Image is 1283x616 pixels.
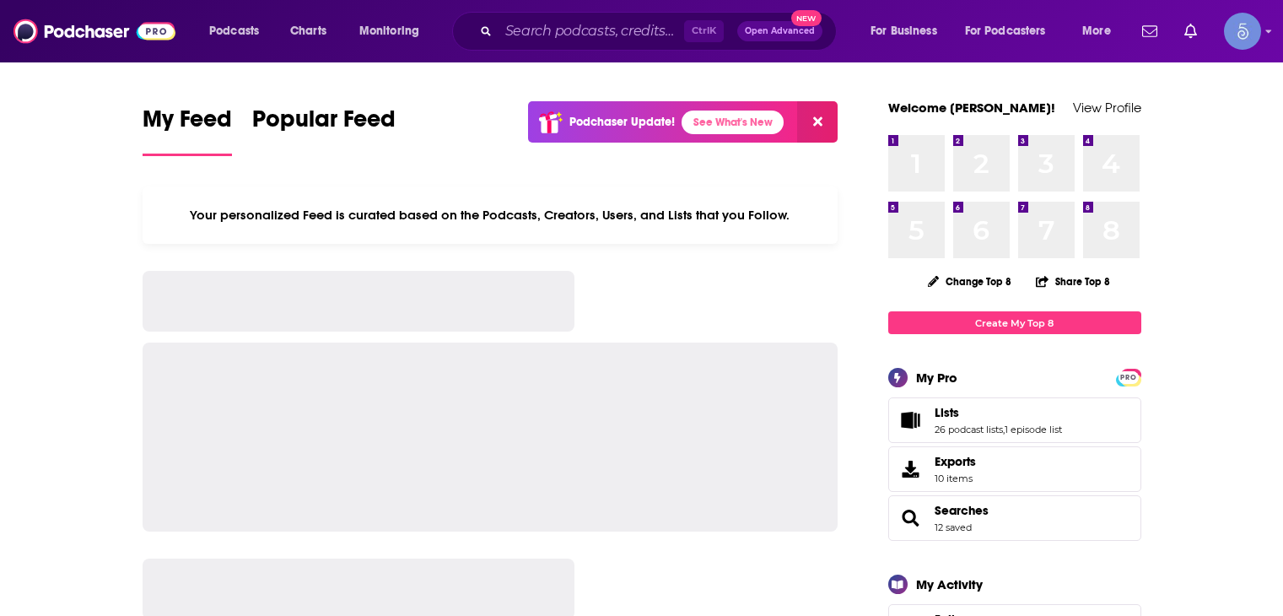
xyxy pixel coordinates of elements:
[935,521,972,533] a: 12 saved
[468,12,853,51] div: Search podcasts, credits, & more...
[684,20,724,42] span: Ctrl K
[143,105,232,156] a: My Feed
[916,370,957,386] div: My Pro
[1178,17,1204,46] a: Show notifications dropdown
[935,473,976,484] span: 10 items
[888,446,1141,492] a: Exports
[682,111,784,134] a: See What's New
[888,311,1141,334] a: Create My Top 8
[279,18,337,45] a: Charts
[359,19,419,43] span: Monitoring
[916,576,983,592] div: My Activity
[918,271,1022,292] button: Change Top 8
[894,457,928,481] span: Exports
[965,19,1046,43] span: For Podcasters
[935,424,1003,435] a: 26 podcast lists
[954,18,1070,45] button: open menu
[1073,100,1141,116] a: View Profile
[1003,424,1005,435] span: ,
[348,18,441,45] button: open menu
[1224,13,1261,50] button: Show profile menu
[1224,13,1261,50] img: User Profile
[143,186,838,244] div: Your personalized Feed is curated based on the Podcasts, Creators, Users, and Lists that you Follow.
[935,454,976,469] span: Exports
[791,10,822,26] span: New
[1224,13,1261,50] span: Logged in as Spiral5-G1
[935,405,959,420] span: Lists
[499,18,684,45] input: Search podcasts, credits, & more...
[1082,19,1111,43] span: More
[252,105,396,143] span: Popular Feed
[143,105,232,143] span: My Feed
[888,397,1141,443] span: Lists
[1035,265,1111,298] button: Share Top 8
[197,18,281,45] button: open menu
[894,506,928,530] a: Searches
[894,408,928,432] a: Lists
[737,21,822,41] button: Open AdvancedNew
[745,27,815,35] span: Open Advanced
[290,19,326,43] span: Charts
[935,405,1062,420] a: Lists
[935,503,989,518] a: Searches
[1070,18,1132,45] button: open menu
[209,19,259,43] span: Podcasts
[1135,17,1164,46] a: Show notifications dropdown
[252,105,396,156] a: Popular Feed
[859,18,958,45] button: open menu
[13,15,175,47] img: Podchaser - Follow, Share and Rate Podcasts
[888,495,1141,541] span: Searches
[569,115,675,129] p: Podchaser Update!
[871,19,937,43] span: For Business
[1119,370,1139,383] a: PRO
[1005,424,1062,435] a: 1 episode list
[888,100,1055,116] a: Welcome [PERSON_NAME]!
[1119,371,1139,384] span: PRO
